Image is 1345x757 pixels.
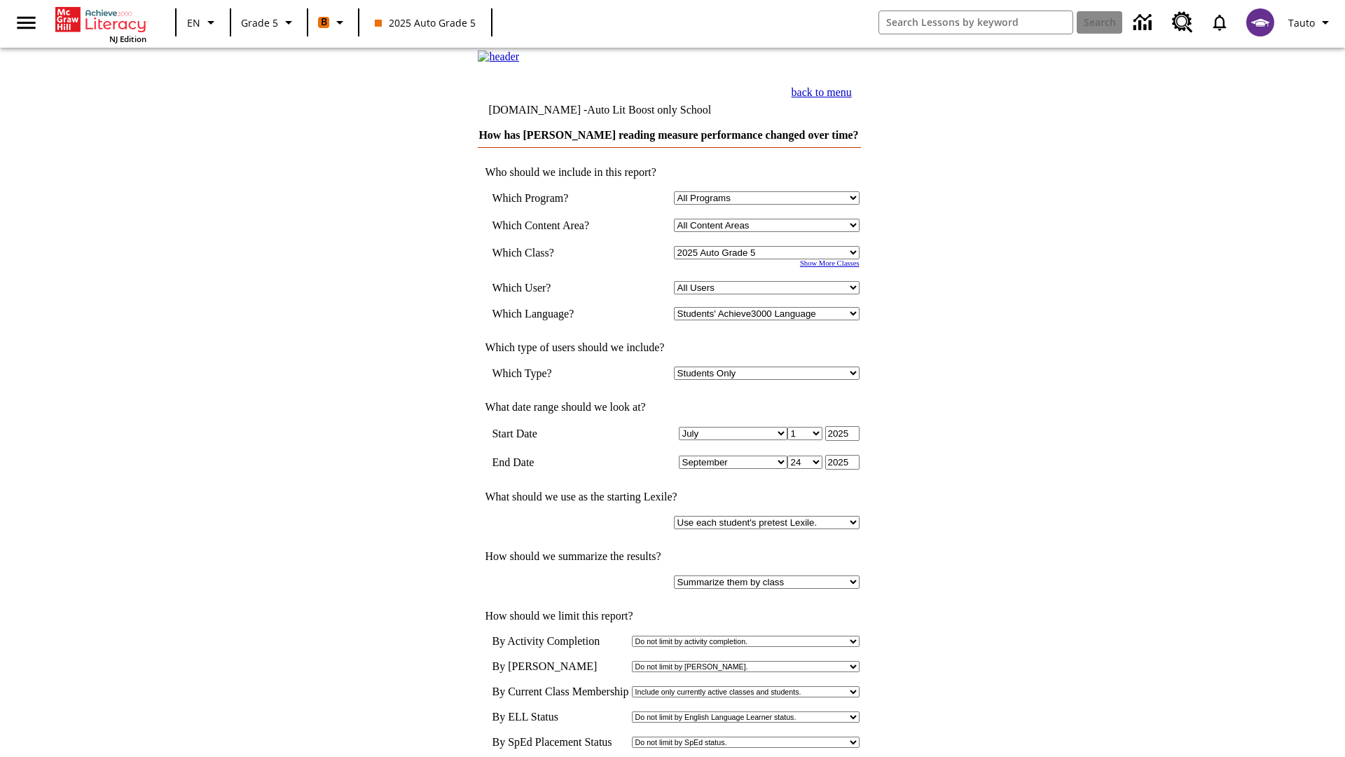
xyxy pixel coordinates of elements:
img: avatar image [1246,8,1274,36]
td: Which User? [492,281,615,294]
img: header [478,50,519,63]
input: search field [879,11,1072,34]
button: Boost Class color is orange. Change class color [312,10,354,35]
td: Which type of users should we include? [478,341,859,354]
span: B [321,13,327,31]
a: back to menu [792,86,852,98]
td: Which Class? [492,246,615,259]
td: What should we use as the starting Lexile? [478,491,859,503]
button: Grade: Grade 5, Select a grade [235,10,303,35]
span: NJ Edition [109,34,146,44]
a: Resource Center, Will open in new tab [1164,4,1201,41]
a: Show More Classes [800,259,860,267]
td: Which Type? [492,367,615,380]
span: 2025 Auto Grade 5 [375,15,476,30]
button: Profile/Settings [1283,10,1339,35]
td: How should we summarize the results? [478,550,859,563]
td: How should we limit this report? [478,610,859,622]
td: By [PERSON_NAME] [492,660,628,673]
span: Tauto [1288,15,1315,30]
td: By Activity Completion [492,635,628,648]
td: By Current Class Membership [492,686,628,698]
td: Which Program? [492,191,615,205]
div: Home [55,4,146,44]
td: Who should we include in this report? [478,166,859,179]
button: Open side menu [6,2,47,43]
button: Select a new avatar [1238,4,1283,41]
span: Grade 5 [241,15,278,30]
nobr: Auto Lit Boost only School [587,104,711,116]
nobr: Which Content Area? [492,219,589,231]
a: Notifications [1201,4,1238,41]
td: Which Language? [492,307,615,320]
button: Language: EN, Select a language [181,10,226,35]
td: [DOMAIN_NAME] - [488,104,712,116]
td: By SpEd Placement Status [492,736,628,749]
a: How has [PERSON_NAME] reading measure performance changed over time? [478,129,858,141]
td: What date range should we look at? [478,401,859,414]
span: EN [187,15,200,30]
td: End Date [492,455,615,470]
td: Start Date [492,426,615,441]
td: By ELL Status [492,711,628,723]
a: Data Center [1125,4,1164,42]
